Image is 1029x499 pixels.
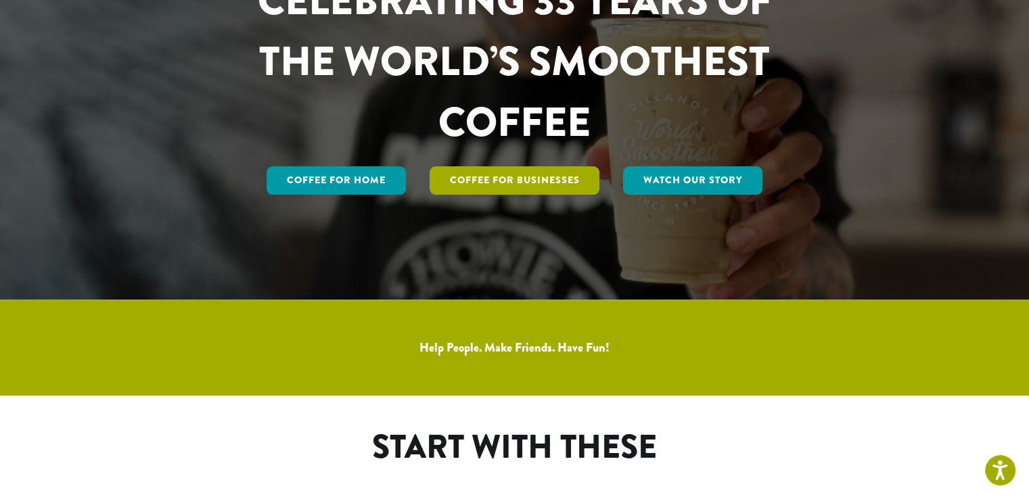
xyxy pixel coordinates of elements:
[623,166,762,195] a: Watch Our Story
[267,166,406,195] a: Coffee for Home
[430,166,600,195] a: Coffee For Businesses
[225,428,804,467] h1: Start With These
[419,339,610,356] a: Help People. Make Friends. Have Fun!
